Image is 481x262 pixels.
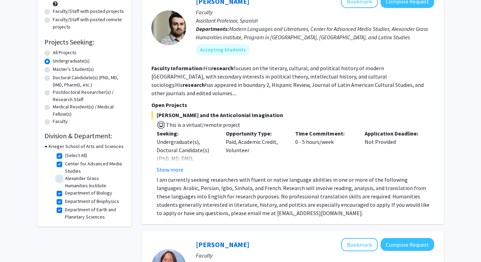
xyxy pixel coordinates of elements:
p: Application Deadline: [365,129,424,138]
span: This is a virtual/remote project [165,121,240,128]
p: Opportunity Type: [226,129,285,138]
h3: Krieger School of Arts and Sciences [49,143,124,150]
div: Undergraduate(s), Doctoral Candidate(s) (PhD, MD, DMD, PharmD, etc.) [157,138,216,171]
button: Show more [157,165,183,174]
label: Postdoctoral Researcher(s) / Research Staff [53,89,124,103]
p: Faculty [196,251,434,260]
p: Faculty [196,8,434,16]
p: Seeking: [157,129,216,138]
label: Center for Advanced Media Studies [65,160,123,175]
label: Department of Earth and Planetary Sciences [65,206,123,221]
iframe: Chat [5,231,30,257]
label: Medical Resident(s) / Medical Fellow(s) [53,103,124,118]
span: [PERSON_NAME] and the Anticolonial Imagination [151,111,434,119]
label: Undergraduate(s) [53,57,90,65]
b: research [211,65,233,72]
label: All Projects [53,49,76,56]
mat-chip: Accepting Students [196,44,250,55]
label: Alexander Grass Humanities Institute [65,175,123,189]
p: I am currently seeking researchers with fluent or native language abilities in one or more of the... [157,175,434,217]
label: Department of Biology [65,189,112,197]
label: (Select All) [65,152,87,159]
div: Not Provided [359,129,429,174]
label: Master's Student(s) [53,66,94,73]
b: Faculty Information: [151,65,204,72]
span: Modern Languages and Literatures, Center for Advanced Media Studies, Alexander Grass Humanities I... [196,25,428,41]
p: Assistant Professor, Spanish [196,16,434,25]
label: Faculty/Staff with posted projects [53,8,124,15]
a: [PERSON_NAME] [196,240,249,249]
h2: Division & Department: [44,132,124,140]
button: Compose Request to Karen Fleming [381,238,434,251]
label: Faculty [53,118,68,125]
div: Paid, Academic Credit, Volunteer [221,129,290,174]
fg-read-more: His focuses on the literary, cultural, and political history of modern [GEOGRAPHIC_DATA], with se... [151,65,424,97]
label: Doctoral Candidate(s) (PhD, MD, DMD, PharmD, etc.) [53,74,124,89]
p: Open Projects [151,101,434,109]
p: Time Commitment: [295,129,354,138]
label: Department of Biophysics [65,198,119,205]
label: Faculty/Staff with posted remote projects [53,16,124,31]
b: research [183,81,205,88]
b: Departments: [196,25,229,32]
div: 0 - 5 hours/week [290,129,359,174]
h2: Projects Seeking: [44,38,124,46]
button: Add Karen Fleming to Bookmarks [341,238,378,251]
